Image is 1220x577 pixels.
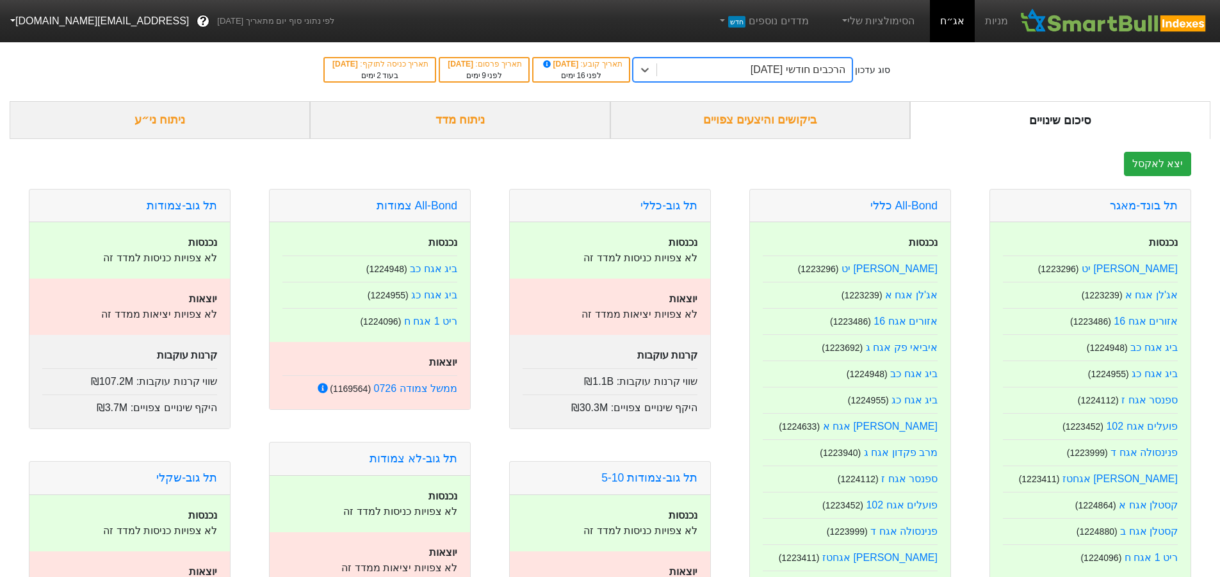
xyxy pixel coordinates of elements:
[847,369,888,379] small: ( 1224948 )
[571,402,608,413] span: ₪30.3M
[885,289,938,300] a: אג'לן אגח א
[410,263,457,274] a: ביג אגח כב
[1018,8,1210,34] img: SmartBull
[523,368,697,389] div: שווי קרנות עוקבות :
[822,343,863,353] small: ( 1223692 )
[156,471,217,484] a: תל גוב-שקלי
[820,448,861,458] small: ( 1223940 )
[428,237,457,248] strong: נכנסות
[157,350,217,361] strong: קרנות עוקבות
[1106,421,1178,432] a: פועלים אגח 102
[1125,289,1178,300] a: אג'לן אגח א
[188,510,217,521] strong: נכנסות
[217,15,334,28] span: לפי נתוני סוף יום מתאריך [DATE]
[640,199,697,212] a: תל גוב-כללי
[838,474,879,484] small: ( 1224112 )
[428,491,457,501] strong: נכנסות
[377,199,457,212] a: All-Bond צמודות
[891,394,938,405] a: ביג אגח כג
[482,71,486,80] span: 9
[541,60,581,69] span: [DATE]
[866,342,938,353] a: איביאי פק אגח ג
[370,452,457,465] a: תל גוב-לא צמודות
[601,471,697,484] a: תל גוב-צמודות 5-10
[1110,447,1178,458] a: פנינסולה אגח ד
[870,199,938,212] a: All-Bond כללי
[404,316,457,327] a: ריט 1 אגח ח
[97,402,128,413] span: ₪3.7M
[669,510,697,521] strong: נכנסות
[827,526,868,537] small: ( 1223999 )
[366,264,407,274] small: ( 1224948 )
[823,421,938,432] a: [PERSON_NAME] אגח א
[189,566,217,577] strong: יוצאות
[1124,152,1191,176] button: יצא לאקסל
[42,250,217,266] p: לא צפויות כניסות למדד זה
[842,290,882,300] small: ( 1223239 )
[331,58,428,70] div: תאריך כניסה לתוקף :
[779,553,820,563] small: ( 1223411 )
[830,316,871,327] small: ( 1223486 )
[1130,342,1178,353] a: ביג אגח כב
[890,368,938,379] a: ביג אגח כב
[147,199,217,212] a: תל גוב-צמודות
[848,395,889,405] small: ( 1224955 )
[669,237,697,248] strong: נכנסות
[310,101,610,139] div: ניתוח מדד
[1070,316,1111,327] small: ( 1223486 )
[1119,500,1178,510] a: קסטלן אגח א
[864,447,938,458] a: מרב פקדון אגח ג
[1132,368,1178,379] a: ביג אגח כג
[1088,369,1129,379] small: ( 1224955 )
[1067,448,1108,458] small: ( 1223999 )
[728,16,745,28] span: חדש
[870,526,938,537] a: פנינסולה אגח ד
[282,504,457,519] p: לא צפויות כניסות למדד זה
[332,60,360,69] span: [DATE]
[1082,263,1178,274] a: [PERSON_NAME] יט
[1019,474,1060,484] small: ( 1223411 )
[855,63,890,77] div: סוג עדכון
[411,289,457,300] a: ביג אגח כג
[874,316,938,327] a: אזורים אגח 16
[446,70,522,81] div: לפני ימים
[42,523,217,539] p: לא צפויות כניסות למדד זה
[842,263,938,274] a: [PERSON_NAME] יט
[1120,526,1178,537] a: קסטלן אגח ב
[1062,473,1178,484] a: [PERSON_NAME] אגחטז
[523,394,697,416] div: היקף שינויים צפויים :
[576,71,585,80] span: 16
[429,547,457,558] strong: יוצאות
[91,376,133,387] span: ₪107.2M
[448,60,475,69] span: [DATE]
[42,368,217,389] div: שווי קרנות עוקבות :
[1080,553,1121,563] small: ( 1224096 )
[1125,552,1178,563] a: ריט 1 אגח ח
[523,307,697,322] p: לא צפויות יציאות ממדד זה
[1082,290,1123,300] small: ( 1223239 )
[881,473,938,484] a: ספנסר אגח ז
[368,290,409,300] small: ( 1224955 )
[909,237,938,248] strong: נכנסות
[584,376,614,387] span: ₪1.1B
[822,552,938,563] a: [PERSON_NAME] אגחטז
[866,500,938,510] a: פועלים אגח 102
[523,250,697,266] p: לא צפויות כניסות למדד זה
[200,13,207,30] span: ?
[1075,500,1116,510] small: ( 1224864 )
[798,264,839,274] small: ( 1223296 )
[669,293,697,304] strong: יוצאות
[779,421,820,432] small: ( 1224633 )
[42,394,217,416] div: היקף שינויים צפויים :
[10,101,310,139] div: ניתוח ני״ע
[751,62,845,77] div: הרכבים חודשי [DATE]
[1087,343,1128,353] small: ( 1224948 )
[1038,264,1079,274] small: ( 1223296 )
[188,237,217,248] strong: נכנסות
[1114,316,1178,327] a: אזורים אגח 16
[377,71,381,80] span: 2
[1077,526,1118,537] small: ( 1224880 )
[330,384,371,394] small: ( 1169564 )
[1149,237,1178,248] strong: נכנסות
[282,560,457,576] p: לא צפויות יציאות ממדד זה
